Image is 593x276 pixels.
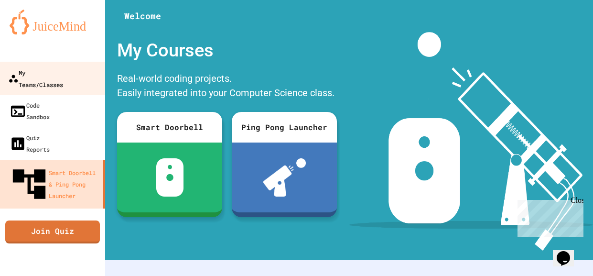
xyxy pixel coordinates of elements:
[8,66,63,90] div: My Teams/Classes
[5,221,100,243] a: Join Quiz
[514,196,583,237] iframe: chat widget
[232,112,337,143] div: Ping Pong Launcher
[4,4,66,61] div: Chat with us now!Close
[10,165,99,204] div: Smart Doorbell & Ping Pong Launcher
[156,158,183,197] img: sdb-white.svg
[553,238,583,266] iframe: chat widget
[112,32,342,69] div: My Courses
[263,158,306,197] img: ppl-with-ball.png
[117,112,222,143] div: Smart Doorbell
[10,132,50,155] div: Quiz Reports
[112,69,342,105] div: Real-world coding projects. Easily integrated into your Computer Science class.
[10,99,50,122] div: Code Sandbox
[10,10,96,34] img: logo-orange.svg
